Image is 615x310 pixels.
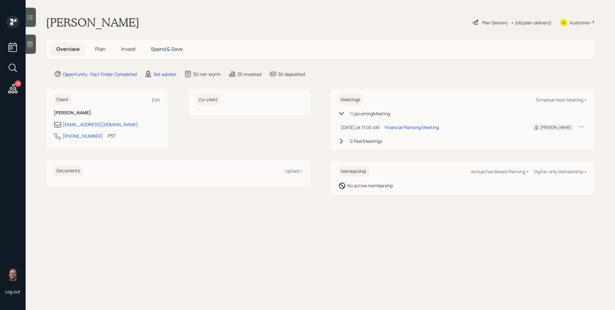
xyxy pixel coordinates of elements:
[63,133,103,139] div: [PHONE_NUMBER]
[54,94,71,105] h6: Client
[284,168,302,174] div: Upload +
[338,94,363,105] h6: Meetings
[385,124,439,131] div: Financial Planning Meeting
[471,168,529,175] div: Annual Fee Based Planning +
[151,45,183,53] span: Spend & Save
[193,71,221,77] div: $0 net-worth
[511,19,552,26] div: • (old plan-delivery)
[54,110,160,116] h6: [PERSON_NAME]
[152,97,160,103] div: Edit
[108,132,116,139] div: PST
[56,45,80,53] span: Overview
[237,71,261,77] div: $0 invested
[350,138,382,144] div: 0 Past Meeting s
[347,182,393,189] div: No active membership
[6,268,19,281] img: james-distasi-headshot.png
[570,19,590,26] div: Kustomer
[341,124,380,131] div: [DATE] at 11:00 AM
[15,80,21,87] div: 13
[5,289,20,295] div: Log out
[46,15,139,29] h1: [PERSON_NAME]
[153,71,176,77] div: Set advisor
[350,110,390,117] div: 1 Upcoming Meeting
[95,45,106,53] span: Plan
[54,166,83,176] h6: Documents
[534,168,587,175] div: Digital-only Membership +
[338,166,369,177] h6: Membership
[63,71,137,77] div: Opportunity · Fact Finder Completed
[540,125,571,130] div: [PERSON_NAME]
[278,71,305,77] div: $0 deposited
[196,94,220,105] h6: Co-client
[63,121,138,128] div: [EMAIL_ADDRESS][DOMAIN_NAME]
[536,97,587,103] div: Schedule New Meeting +
[482,19,508,26] div: Plan Delivery
[121,45,135,53] span: Invest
